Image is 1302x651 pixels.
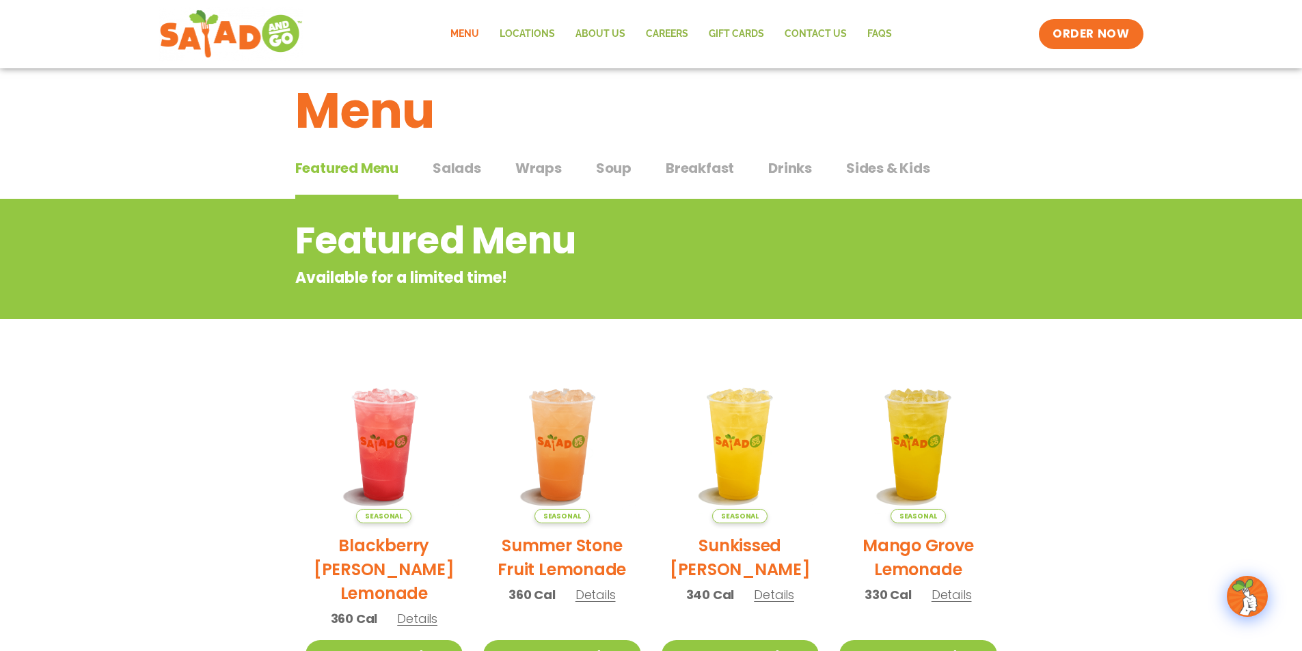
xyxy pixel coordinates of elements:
[662,365,819,523] img: Product photo for Sunkissed Yuzu Lemonade
[774,18,857,50] a: Contact Us
[1039,19,1143,49] a: ORDER NOW
[440,18,489,50] a: Menu
[159,7,303,61] img: new-SAG-logo-768×292
[1053,26,1129,42] span: ORDER NOW
[575,586,616,603] span: Details
[306,534,463,605] h2: Blackberry [PERSON_NAME] Lemonade
[433,158,481,178] span: Salads
[768,158,812,178] span: Drinks
[857,18,902,50] a: FAQs
[356,509,411,523] span: Seasonal
[295,213,897,268] h2: Featured Menu
[754,586,794,603] span: Details
[295,158,398,178] span: Featured Menu
[686,585,735,604] span: 340 Cal
[397,610,437,627] span: Details
[295,153,1007,199] div: Tabbed content
[515,158,562,178] span: Wraps
[699,18,774,50] a: GIFT CARDS
[489,18,565,50] a: Locations
[865,585,912,604] span: 330 Cal
[596,158,632,178] span: Soup
[839,534,997,581] h2: Mango Grove Lemonade
[534,509,590,523] span: Seasonal
[508,585,556,604] span: 360 Cal
[891,509,946,523] span: Seasonal
[295,74,1007,148] h1: Menu
[565,18,636,50] a: About Us
[440,18,902,50] nav: Menu
[932,586,972,603] span: Details
[483,365,641,523] img: Product photo for Summer Stone Fruit Lemonade
[295,266,897,289] p: Available for a limited time!
[846,158,930,178] span: Sides & Kids
[483,534,641,581] h2: Summer Stone Fruit Lemonade
[666,158,734,178] span: Breakfast
[331,609,378,628] span: 360 Cal
[636,18,699,50] a: Careers
[839,365,997,523] img: Product photo for Mango Grove Lemonade
[662,534,819,581] h2: Sunkissed [PERSON_NAME]
[712,509,768,523] span: Seasonal
[306,365,463,523] img: Product photo for Blackberry Bramble Lemonade
[1228,577,1266,615] img: wpChatIcon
